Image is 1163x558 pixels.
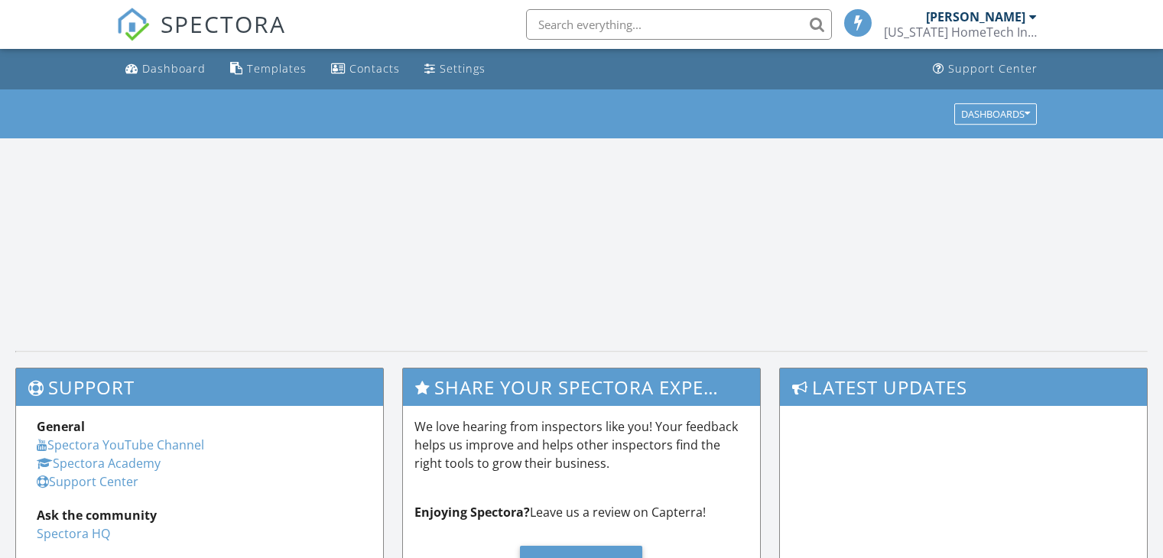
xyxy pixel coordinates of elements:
a: Templates [224,55,313,83]
img: The Best Home Inspection Software - Spectora [116,8,150,41]
button: Dashboards [954,103,1037,125]
h3: Share Your Spectora Experience [403,368,761,406]
h3: Support [16,368,383,406]
strong: Enjoying Spectora? [414,504,530,521]
div: Templates [247,61,307,76]
a: Support Center [37,473,138,490]
span: SPECTORA [161,8,286,40]
a: Settings [418,55,492,83]
div: Ask the community [37,506,362,524]
a: Contacts [325,55,406,83]
p: Leave us a review on Capterra! [414,503,749,521]
div: Dashboard [142,61,206,76]
div: Arkansas HomeTech Inspections, Inc. [884,24,1037,40]
a: Spectora Academy [37,455,161,472]
strong: General [37,418,85,435]
a: Spectora YouTube Channel [37,436,204,453]
div: Support Center [948,61,1038,76]
a: Spectora HQ [37,525,110,542]
p: We love hearing from inspectors like you! Your feedback helps us improve and helps other inspecto... [414,417,749,472]
a: SPECTORA [116,21,286,53]
a: Support Center [927,55,1044,83]
input: Search everything... [526,9,832,40]
div: [PERSON_NAME] [926,9,1025,24]
div: Contacts [349,61,400,76]
div: Dashboards [961,109,1030,119]
div: Settings [440,61,486,76]
a: Dashboard [119,55,212,83]
h3: Latest Updates [780,368,1147,406]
